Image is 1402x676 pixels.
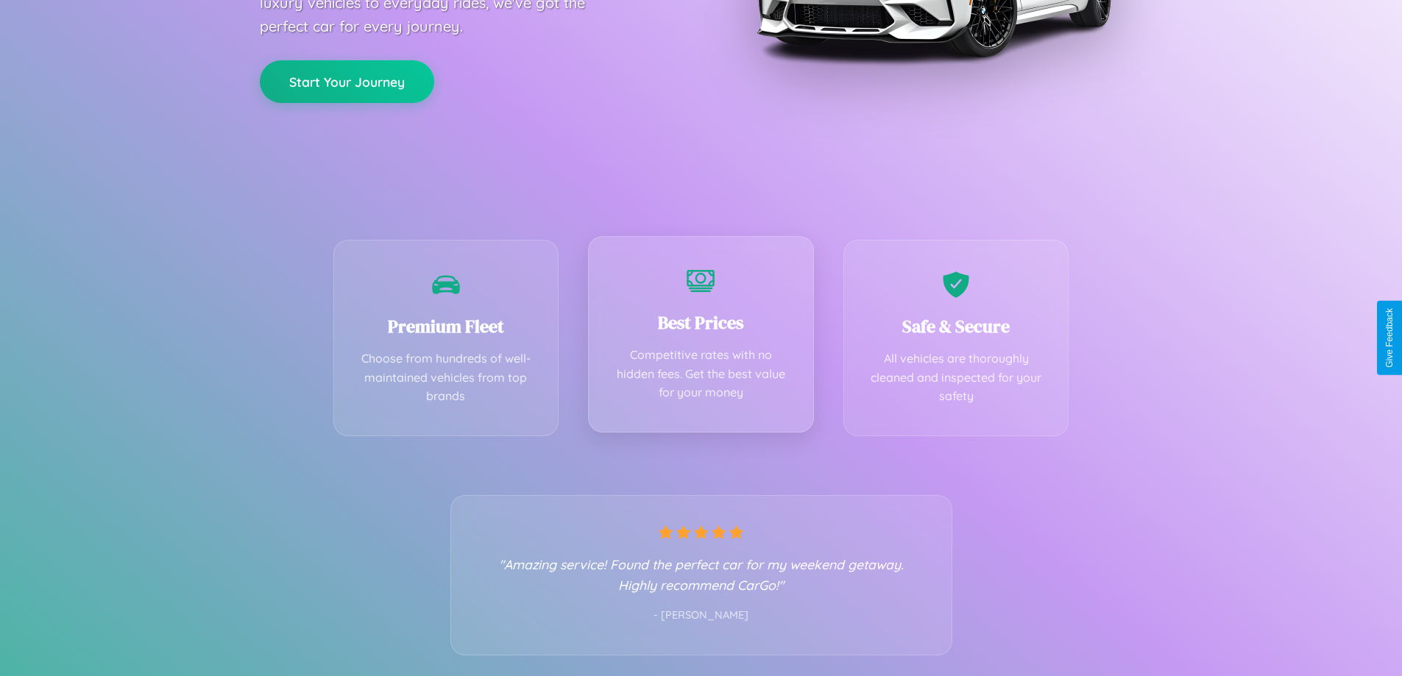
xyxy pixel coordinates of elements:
p: "Amazing service! Found the perfect car for my weekend getaway. Highly recommend CarGo!" [481,554,922,595]
p: Choose from hundreds of well-maintained vehicles from top brands [356,349,537,406]
h3: Premium Fleet [356,314,537,338]
p: Competitive rates with no hidden fees. Get the best value for your money [611,346,791,402]
button: Start Your Journey [260,60,434,103]
p: - [PERSON_NAME] [481,606,922,625]
p: All vehicles are thoroughly cleaned and inspected for your safety [866,349,1047,406]
h3: Safe & Secure [866,314,1047,338]
div: Give Feedback [1384,308,1395,368]
h3: Best Prices [611,310,791,335]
